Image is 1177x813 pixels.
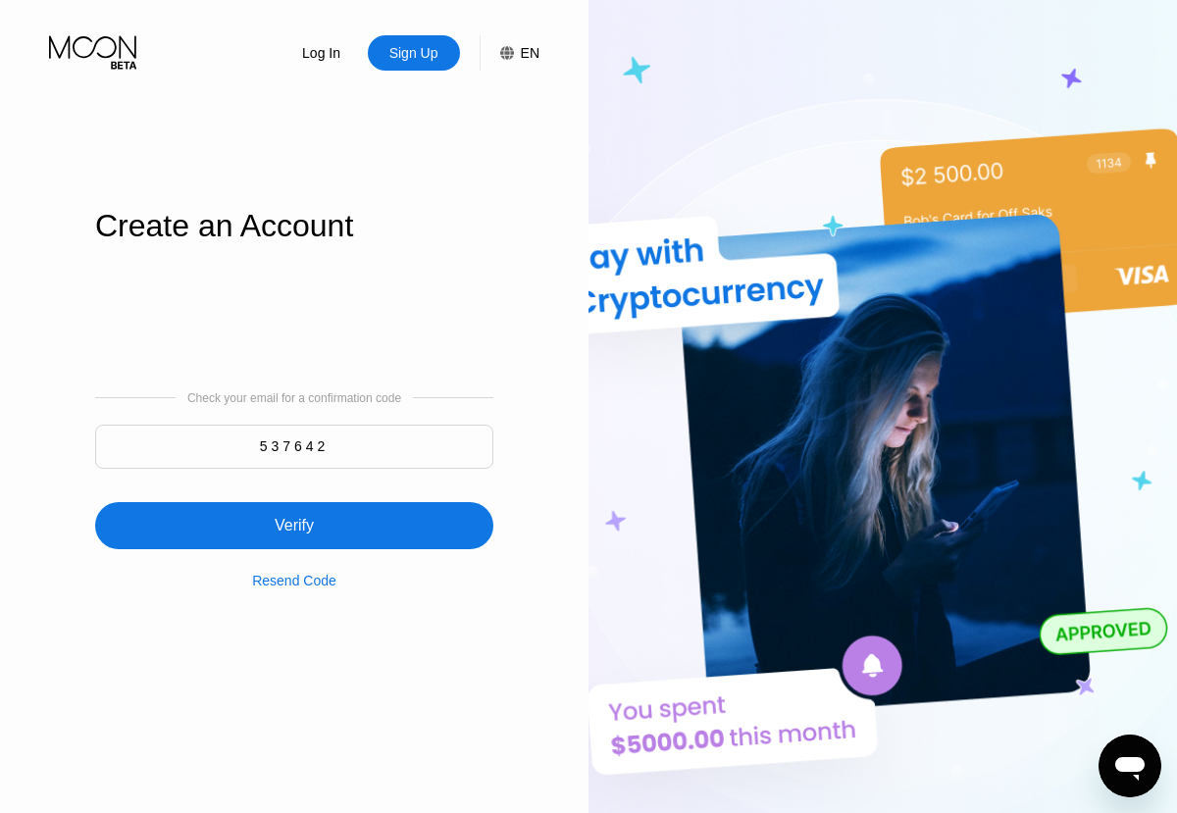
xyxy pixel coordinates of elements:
div: Log In [276,35,368,71]
div: Verify [275,516,314,535]
div: Resend Code [252,549,336,588]
div: Sign Up [387,43,440,63]
div: Verify [95,479,493,549]
iframe: Button to launch messaging window [1099,735,1161,797]
div: Sign Up [368,35,460,71]
div: Resend Code [252,573,336,588]
div: EN [480,35,539,71]
div: Check your email for a confirmation code [187,391,401,405]
div: Create an Account [95,208,493,244]
input: 000000 [95,425,493,469]
div: EN [521,45,539,61]
div: Log In [300,43,342,63]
